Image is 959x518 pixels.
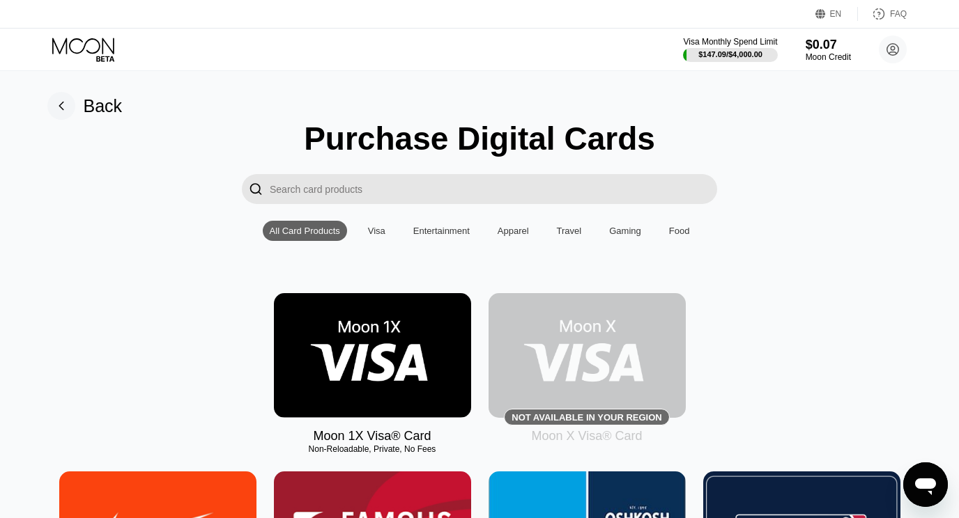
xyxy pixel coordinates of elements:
[609,226,641,236] div: Gaming
[263,221,347,241] div: All Card Products
[491,221,536,241] div: Apparel
[413,226,470,236] div: Entertainment
[890,9,907,19] div: FAQ
[531,429,642,444] div: Moon X Visa® Card
[806,38,851,62] div: $0.07Moon Credit
[683,37,777,47] div: Visa Monthly Spend Limit
[806,38,851,52] div: $0.07
[903,462,948,507] iframe: Button to launch messaging window, conversation in progress
[84,96,123,116] div: Back
[498,226,529,236] div: Apparel
[662,221,697,241] div: Food
[47,92,123,120] div: Back
[274,444,471,454] div: Non-Reloadable, Private, No Fees
[313,429,431,444] div: Moon 1X Visa® Card
[368,226,385,236] div: Visa
[830,9,842,19] div: EN
[669,226,690,236] div: Food
[683,37,777,62] div: Visa Monthly Spend Limit$147.09/$4,000.00
[557,226,582,236] div: Travel
[698,50,762,58] div: $147.09 / $4,000.00
[815,7,858,21] div: EN
[270,174,717,204] input: Search card products
[489,293,686,418] div: Not available in your region
[406,221,477,241] div: Entertainment
[249,181,263,197] div: 
[806,52,851,62] div: Moon Credit
[858,7,907,21] div: FAQ
[512,412,661,423] div: Not available in your region
[602,221,648,241] div: Gaming
[361,221,392,241] div: Visa
[242,174,270,204] div: 
[270,226,340,236] div: All Card Products
[550,221,589,241] div: Travel
[304,120,655,157] div: Purchase Digital Cards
